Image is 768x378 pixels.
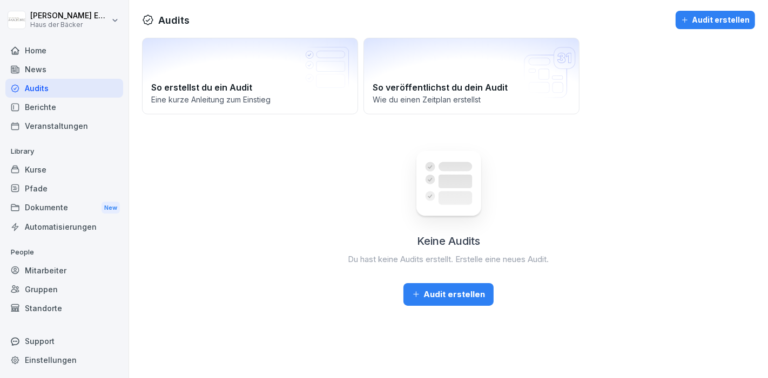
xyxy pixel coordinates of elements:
[5,98,123,116] a: Berichte
[373,81,570,94] h2: So veröffentlichst du dein Audit
[5,179,123,198] a: Pfade
[102,202,120,214] div: New
[5,160,123,179] a: Kurse
[5,280,123,299] a: Gruppen
[5,79,123,98] a: Audits
[676,11,755,29] button: Audit erstellen
[5,143,123,160] p: Library
[681,14,750,26] div: Audit erstellen
[5,60,123,79] a: News
[5,198,123,218] a: DokumenteNew
[5,116,123,135] a: Veranstaltungen
[5,198,123,218] div: Dokumente
[151,81,349,94] h2: So erstellst du ein Audit
[5,332,123,350] div: Support
[151,94,349,105] p: Eine kurze Anleitung zum Einstieg
[5,299,123,318] a: Standorte
[5,244,123,261] p: People
[363,38,580,114] a: So veröffentlichst du dein AuditWie du einen Zeitplan erstellst
[158,13,190,28] h1: Audits
[417,233,480,249] h2: Keine Audits
[348,253,549,266] p: Du hast keine Audits erstellt. Erstelle eine neues Audit.
[403,283,494,306] button: Audit erstellen
[142,38,358,114] a: So erstellst du ein AuditEine kurze Anleitung zum Einstieg
[412,288,485,300] div: Audit erstellen
[5,41,123,60] a: Home
[5,261,123,280] a: Mitarbeiter
[5,350,123,369] a: Einstellungen
[30,11,109,20] p: [PERSON_NAME] Ehlerding
[373,94,570,105] p: Wie du einen Zeitplan erstellst
[30,21,109,29] p: Haus der Bäcker
[5,217,123,236] a: Automatisierungen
